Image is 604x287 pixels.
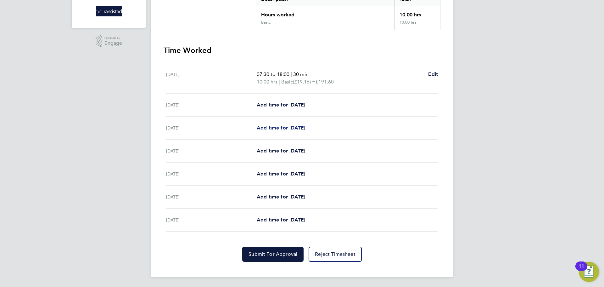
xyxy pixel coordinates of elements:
div: 10.00 hrs [394,6,440,20]
a: Add time for [DATE] [257,124,305,132]
span: 30 min [293,71,309,77]
span: Add time for [DATE] [257,217,305,223]
span: Reject Timesheet [315,251,355,257]
div: 11 [579,266,584,274]
a: Add time for [DATE] [257,101,305,109]
span: Submit For Approval [249,251,297,257]
div: [DATE] [166,193,257,201]
span: Add time for [DATE] [257,102,305,108]
span: Add time for [DATE] [257,125,305,131]
a: Powered byEngage [96,35,122,47]
a: Add time for [DATE] [257,147,305,155]
div: Basic [261,20,271,25]
a: Add time for [DATE] [257,170,305,178]
a: Add time for [DATE] [257,193,305,201]
a: Edit [428,71,438,78]
h3: Time Worked [164,45,440,55]
div: [DATE] [166,71,257,86]
div: [DATE] [166,170,257,178]
button: Open Resource Center, 11 new notifications [579,262,599,282]
div: [DATE] [166,124,257,132]
span: 07:30 to 18:00 [257,71,289,77]
div: 10.00 hrs [394,20,440,30]
span: £191.60 [316,79,334,85]
span: (£19.16) = [293,79,316,85]
span: Add time for [DATE] [257,171,305,177]
span: Engage [104,41,122,46]
div: [DATE] [166,147,257,155]
a: Add time for [DATE] [257,216,305,224]
div: [DATE] [166,216,257,224]
button: Submit For Approval [242,247,304,262]
div: Hours worked [256,6,394,20]
span: Powered by [104,35,122,41]
a: Go to home page [79,6,138,16]
span: Add time for [DATE] [257,148,305,154]
span: | [279,79,280,85]
button: Reject Timesheet [309,247,362,262]
span: | [291,71,292,77]
span: Basic [281,78,293,86]
span: Add time for [DATE] [257,194,305,200]
span: Edit [428,71,438,77]
span: 10.00 hrs [257,79,277,85]
div: [DATE] [166,101,257,109]
img: randstad-logo-retina.png [96,6,122,16]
